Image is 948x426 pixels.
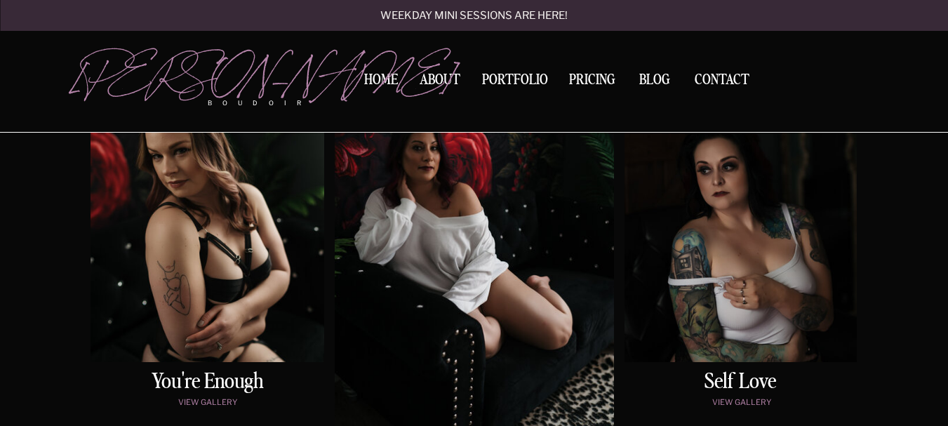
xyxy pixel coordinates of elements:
[633,73,676,86] a: BLOG
[477,73,553,92] a: Portfolio
[689,73,755,88] a: Contact
[343,11,606,22] a: Weekday mini sessions are here!
[72,50,324,92] a: [PERSON_NAME]
[566,73,620,92] a: Pricing
[94,398,321,410] a: view gallery
[625,371,856,394] a: Self love
[208,98,324,108] p: boudoir
[628,398,855,410] a: view gallery
[94,371,321,394] a: You're enough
